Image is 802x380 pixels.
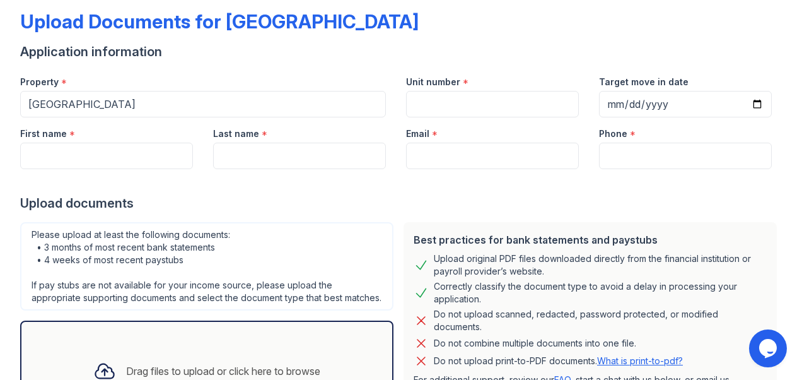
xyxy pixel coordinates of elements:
[406,128,429,140] label: Email
[406,76,460,88] label: Unit number
[20,10,419,33] div: Upload Documents for [GEOGRAPHIC_DATA]
[599,76,689,88] label: Target move in date
[20,76,59,88] label: Property
[597,355,683,366] a: What is print-to-pdf?
[434,355,683,367] p: Do not upload print-to-PDF documents.
[126,364,320,379] div: Drag files to upload or click here to browse
[20,43,782,61] div: Application information
[749,330,789,367] iframe: chat widget
[20,128,67,140] label: First name
[20,222,393,311] div: Please upload at least the following documents: • 3 months of most recent bank statements • 4 wee...
[599,128,627,140] label: Phone
[414,232,767,247] div: Best practices for bank statements and paystubs
[434,280,767,306] div: Correctly classify the document type to avoid a delay in processing your application.
[434,308,767,333] div: Do not upload scanned, redacted, password protected, or modified documents.
[434,252,767,278] div: Upload original PDF files downloaded directly from the financial institution or payroll provider’...
[434,336,636,351] div: Do not combine multiple documents into one file.
[20,194,782,212] div: Upload documents
[213,128,259,140] label: Last name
